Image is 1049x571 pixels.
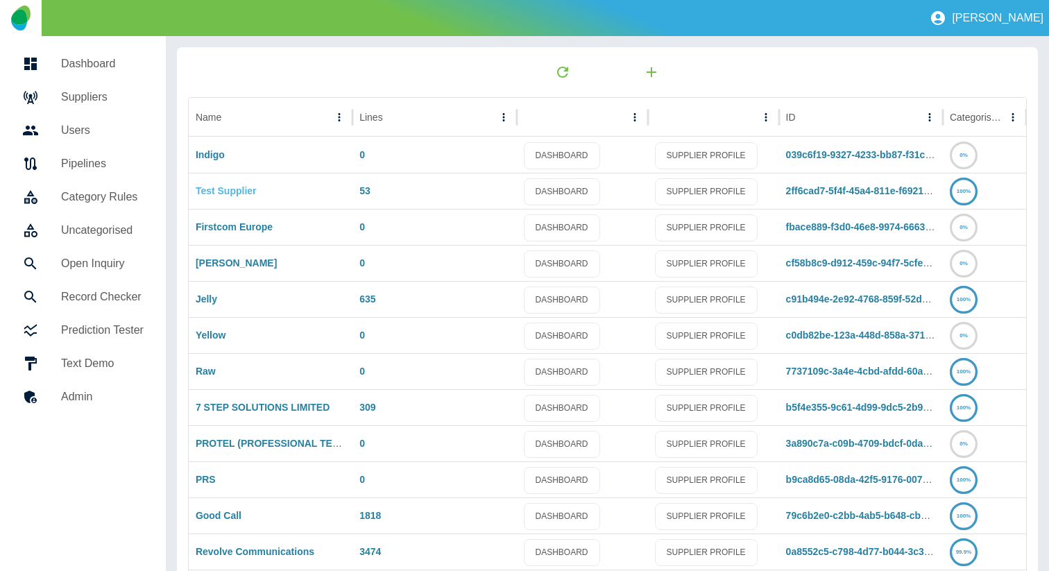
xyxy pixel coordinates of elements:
[196,330,226,341] a: Yellow
[196,257,277,269] a: [PERSON_NAME]
[920,108,939,127] button: ID column menu
[359,221,365,232] a: 0
[11,6,30,31] img: Logo
[950,510,978,521] a: 100%
[524,178,600,205] a: DASHBOARD
[61,255,144,272] h5: Open Inquiry
[625,108,645,127] button: column menu
[196,149,225,160] a: Indigo
[950,402,978,413] a: 100%
[11,314,155,347] a: Prediction Tester
[655,395,758,422] a: SUPPLIER PROFILE
[950,257,978,269] a: 0%
[196,221,273,232] a: Firstcom Europe
[950,185,978,196] a: 100%
[950,546,978,557] a: 99.9%
[950,366,978,377] a: 100%
[11,247,155,280] a: Open Inquiry
[960,152,968,158] text: 0%
[655,287,758,314] a: SUPPLIER PROFILE
[11,347,155,380] a: Text Demo
[11,180,155,214] a: Category Rules
[61,389,144,405] h5: Admin
[196,185,257,196] a: Test Supplier
[960,224,968,230] text: 0%
[957,296,971,302] text: 100%
[61,122,144,139] h5: Users
[359,112,382,123] div: Lines
[950,474,978,485] a: 100%
[61,155,144,172] h5: Pipelines
[655,214,758,241] a: SUPPLIER PROFILE
[786,149,970,160] a: 039c6f19-9327-4233-bb87-f31c2ebda792
[196,402,330,413] a: 7 STEP SOLUTIONS LIMITED
[11,114,155,147] a: Users
[359,402,375,413] a: 309
[950,293,978,305] a: 100%
[196,438,478,449] a: PROTEL (PROFESSIONAL TELECOMS) SOLUTIONS LIMITED
[957,188,971,194] text: 100%
[61,89,144,105] h5: Suppliers
[524,467,600,494] a: DASHBOARD
[359,257,365,269] a: 0
[11,47,155,80] a: Dashboard
[786,438,971,449] a: 3a890c7a-c09b-4709-bdcf-0dafd6d3011b
[957,404,971,411] text: 100%
[359,546,381,557] a: 3474
[786,474,969,485] a: b9ca8d65-08da-42f5-9176-00760c57f013
[957,513,971,519] text: 100%
[786,257,966,269] a: cf58b8c9-d912-459c-94f7-5cfe21889ae9
[524,214,600,241] a: DASHBOARD
[524,503,600,530] a: DASHBOARD
[960,332,968,339] text: 0%
[359,438,365,449] a: 0
[655,250,758,278] a: SUPPLIER PROFILE
[196,510,241,521] a: Good Call
[524,431,600,458] a: DASHBOARD
[196,112,221,123] div: Name
[524,323,600,350] a: DASHBOARD
[61,355,144,372] h5: Text Demo
[655,323,758,350] a: SUPPLIER PROFILE
[61,189,144,205] h5: Category Rules
[950,438,978,449] a: 0%
[359,474,365,485] a: 0
[359,330,365,341] a: 0
[655,539,758,566] a: SUPPLIER PROFILE
[524,250,600,278] a: DASHBOARD
[494,108,513,127] button: Lines column menu
[61,289,144,305] h5: Record Checker
[655,178,758,205] a: SUPPLIER PROFILE
[756,108,776,127] button: column menu
[655,431,758,458] a: SUPPLIER PROFILE
[359,149,365,160] a: 0
[655,359,758,386] a: SUPPLIER PROFILE
[960,441,968,447] text: 0%
[786,221,964,232] a: fbace889-f3d0-46e8-9974-6663fe4f709a
[196,366,216,377] a: Raw
[950,330,978,341] a: 0%
[359,510,381,521] a: 1818
[960,260,968,266] text: 0%
[786,330,973,341] a: c0db82be-123a-448d-858a-371988db28fb
[359,185,370,196] a: 53
[952,12,1043,24] p: [PERSON_NAME]
[524,395,600,422] a: DASHBOARD
[1003,108,1023,127] button: Categorised column menu
[786,366,973,377] a: 7737109c-3a4e-4cbd-afdd-60a75447d996
[330,108,349,127] button: Name column menu
[655,503,758,530] a: SUPPLIER PROFILE
[956,549,972,555] text: 99.9%
[950,221,978,232] a: 0%
[655,142,758,169] a: SUPPLIER PROFILE
[524,359,600,386] a: DASHBOARD
[196,546,314,557] a: Revolve Communications
[11,147,155,180] a: Pipelines
[957,368,971,375] text: 100%
[786,546,973,557] a: 0a8552c5-c798-4d77-b044-3c379717cb27
[786,112,796,123] div: ID
[957,477,971,483] text: 100%
[359,366,365,377] a: 0
[11,380,155,414] a: Admin
[359,293,375,305] a: 635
